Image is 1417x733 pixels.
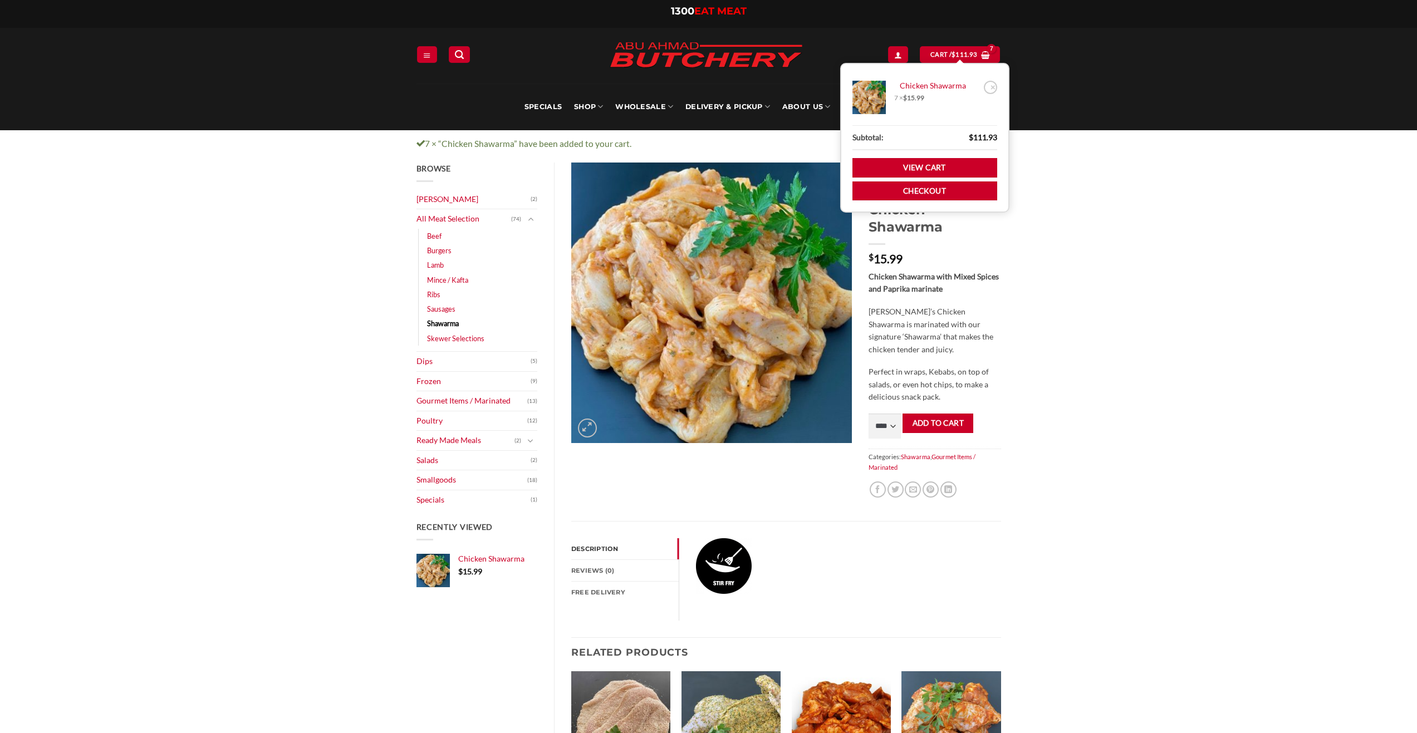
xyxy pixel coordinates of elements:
[408,137,1009,151] div: 7 × “Chicken Shawarma” have been added to your cart.
[571,163,852,443] img: Chicken Shawarma
[870,481,886,498] a: Share on Facebook
[869,272,999,294] strong: Chicken Shawarma with Mixed Spices and Paprika marinate
[417,46,437,62] a: Menu
[571,538,679,559] a: Description
[852,181,997,201] a: Checkout
[903,94,907,102] span: $
[696,538,752,594] img: Chicken Shawarma
[416,451,531,470] a: Salads
[416,352,531,371] a: Dips
[449,46,470,62] a: Search
[888,481,904,498] a: Share on Twitter
[984,81,997,94] a: Remove Chicken Shawarma from cart
[458,567,482,576] bdi: 15.99
[615,83,673,130] a: Wholesale
[920,46,1000,62] a: View cart
[531,452,537,469] span: (2)
[969,132,973,142] span: $
[531,353,537,370] span: (5)
[416,209,512,229] a: All Meat Selection
[427,229,442,243] a: Beef
[671,5,694,17] span: 1300
[427,302,455,316] a: Sausages
[427,243,452,258] a: Burgers
[869,306,1001,356] p: [PERSON_NAME]’s Chicken Shawarma is marinated with our signature ‘Shawarma’ that makes the chicke...
[903,414,973,433] button: Add to cart
[416,490,531,510] a: Specials
[869,253,874,262] span: $
[416,190,531,209] a: [PERSON_NAME]
[514,432,521,449] span: (2)
[571,560,679,581] a: Reviews (0)
[427,258,444,272] a: Lamb
[901,453,930,460] a: Shawarma
[903,94,924,102] bdi: 15.99
[427,331,484,346] a: Skewer Selections
[511,211,521,228] span: (74)
[923,481,939,498] a: Pin on Pinterest
[905,481,921,498] a: Email to a Friend
[524,435,537,447] button: Toggle
[578,419,597,437] a: Zoom
[416,431,515,450] a: Ready Made Meals
[458,567,463,576] span: $
[952,50,955,60] span: $
[416,522,493,532] span: Recently Viewed
[416,411,528,431] a: Poultry
[894,94,924,102] span: 7 ×
[869,453,975,470] a: Gourmet Items / Marinated
[427,316,459,331] a: Shawarma
[427,273,468,287] a: Mince / Kafta
[852,131,884,144] strong: Subtotal:
[527,472,537,489] span: (18)
[458,554,524,563] span: Chicken Shawarma
[969,132,997,142] bdi: 111.93
[600,35,812,77] img: Abu Ahmad Butchery
[930,50,977,60] span: Cart /
[524,83,562,130] a: Specials
[524,213,537,225] button: Toggle
[571,638,1001,666] h3: Related products
[416,164,451,173] span: Browse
[458,554,538,564] a: Chicken Shawarma
[869,201,1001,235] h1: Chicken Shawarma
[694,5,747,17] span: EAT MEAT
[416,372,531,391] a: Frozen
[894,81,980,91] a: Chicken Shawarma
[427,287,440,302] a: Ribs
[531,491,537,508] span: (1)
[869,252,903,265] bdi: 15.99
[869,449,1001,475] span: Categories: ,
[952,51,977,58] bdi: 111.93
[571,582,679,603] a: FREE Delivery
[574,83,603,130] a: SHOP
[671,5,747,17] a: 1300EAT MEAT
[888,46,908,62] a: Login
[416,391,528,411] a: Gourmet Items / Marinated
[940,481,957,498] a: Share on LinkedIn
[869,366,1001,404] p: Perfect in wraps, Kebabs, on top of salads, or even hot chips, to make a delicious snack pack.
[852,158,997,178] a: View cart
[531,373,537,390] span: (9)
[685,83,770,130] a: Delivery & Pickup
[531,191,537,208] span: (2)
[416,470,528,490] a: Smallgoods
[527,412,537,429] span: (12)
[782,83,830,130] a: About Us
[527,393,537,410] span: (13)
